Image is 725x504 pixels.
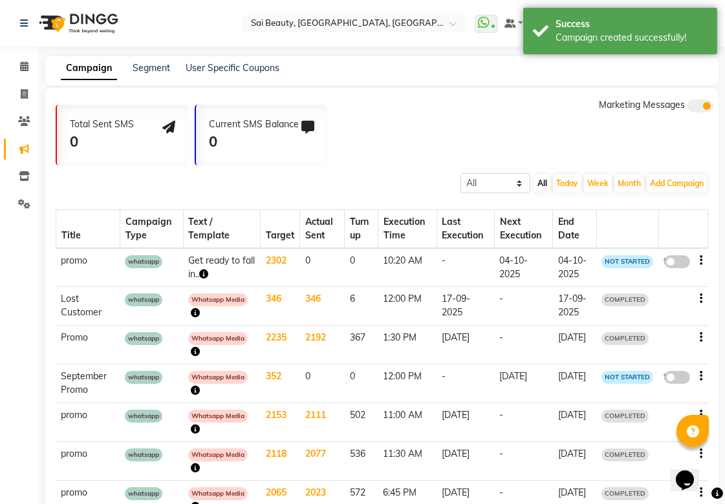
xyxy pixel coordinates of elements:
[125,410,162,423] span: whatsapp
[261,248,300,287] td: 2302
[553,210,597,249] th: End Date
[437,364,495,403] td: -
[56,248,120,287] td: promo
[437,210,495,249] th: Last Execution
[553,287,597,326] td: 17-09-2025
[553,364,597,403] td: [DATE]
[261,210,300,249] th: Target
[584,174,612,193] button: Week
[133,62,170,74] a: Segment
[61,57,117,80] a: Campaign
[56,210,120,249] th: Title
[261,364,300,403] td: 352
[495,248,553,287] td: 04-10-2025
[601,487,649,500] span: COMPLETED
[601,332,649,345] span: COMPLETED
[601,293,649,306] span: COMPLETED
[345,326,378,364] td: 367
[125,487,162,500] span: whatsapp
[345,248,378,287] td: 0
[437,287,495,326] td: 17-09-2025
[495,403,553,442] td: -
[614,174,644,193] button: Month
[56,442,120,481] td: promo
[556,31,708,45] div: Campaign created successfully!
[261,287,300,326] td: 346
[437,248,495,287] td: -
[553,248,597,287] td: 04-10-2025
[553,174,581,193] button: Today
[261,326,300,364] td: 2235
[495,442,553,481] td: -
[378,403,437,442] td: 11:00 AM
[437,442,495,481] td: [DATE]
[56,326,120,364] td: Promo
[300,403,345,442] td: 2111
[125,448,162,461] span: whatsapp
[378,210,437,249] th: Execution Time
[345,364,378,403] td: 0
[664,371,690,384] label: false
[188,332,248,345] span: Whatsapp Media
[599,99,685,110] span: Marketing Messages
[534,174,550,193] button: All
[601,410,649,423] span: COMPLETED
[601,448,649,461] span: COMPLETED
[120,210,183,249] th: Campaign Type
[261,403,300,442] td: 2153
[601,371,653,384] span: NOT STARTED
[188,293,248,306] span: Whatsapp Media
[300,210,345,249] th: Actual Sent
[300,442,345,481] td: 2077
[378,442,437,481] td: 11:30 AM
[495,326,553,364] td: -
[671,452,712,491] iframe: chat widget
[125,332,162,345] span: whatsapp
[647,174,707,193] button: Add Campaign
[56,364,120,403] td: September Promo
[553,442,597,481] td: [DATE]
[378,287,437,326] td: 12:00 PM
[345,210,378,249] th: Turn up
[125,255,162,268] span: whatsapp
[437,326,495,364] td: [DATE]
[300,248,345,287] td: 0
[345,287,378,326] td: 6
[183,248,261,287] td: Get ready to fall in..
[209,131,299,152] div: 0
[300,364,345,403] td: 0
[33,5,122,41] img: logo
[300,287,345,326] td: 346
[70,131,134,152] div: 0
[553,326,597,364] td: [DATE]
[378,364,437,403] td: 12:00 PM
[601,255,653,268] span: NOT STARTED
[209,118,299,131] div: Current SMS Balance
[125,371,162,384] span: whatsapp
[183,210,261,249] th: Text / Template
[188,371,248,384] span: Whatsapp Media
[345,442,378,481] td: 536
[188,410,248,423] span: Whatsapp Media
[556,17,708,31] div: Success
[300,326,345,364] td: 2192
[495,210,553,249] th: Next Execution
[378,326,437,364] td: 1:30 PM
[56,403,120,442] td: promo
[495,364,553,403] td: [DATE]
[553,403,597,442] td: [DATE]
[70,118,134,131] div: Total Sent SMS
[345,403,378,442] td: 502
[664,255,690,268] label: false
[188,487,248,500] span: Whatsapp Media
[186,62,279,74] a: User Specific Coupons
[261,442,300,481] td: 2118
[437,403,495,442] td: [DATE]
[188,448,248,461] span: Whatsapp Media
[56,287,120,326] td: Lost Customer
[378,248,437,287] td: 10:20 AM
[495,287,553,326] td: -
[125,293,162,306] span: whatsapp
